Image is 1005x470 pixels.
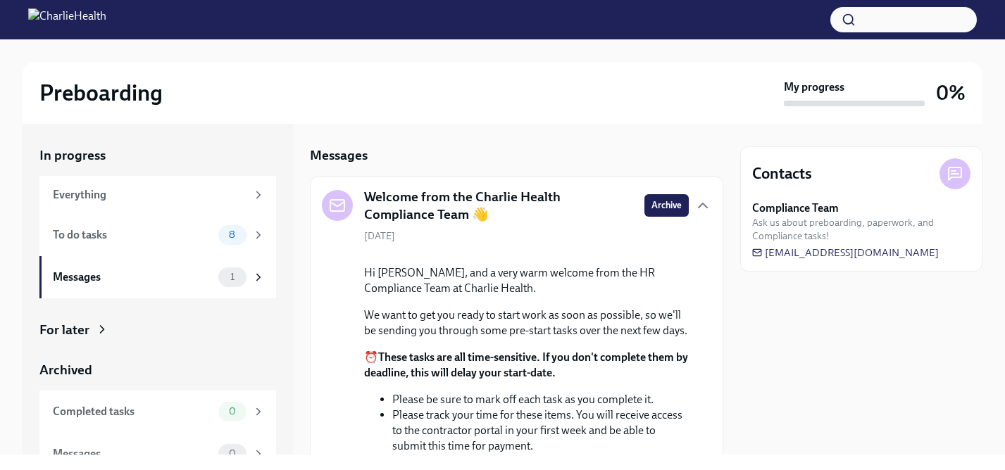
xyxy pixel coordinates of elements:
p: ⏰ [364,350,689,381]
h2: Preboarding [39,79,163,107]
a: For later [39,321,276,339]
p: We want to get you ready to start work as soon as possible, so we'll be sending you through some ... [364,307,689,338]
span: 1 [222,272,243,282]
li: Please be sure to mark off each task as you complete it. [392,392,689,407]
span: 0 [220,448,244,459]
strong: My progress [784,80,844,95]
span: Ask us about preboarding, paperwork, and Compliance tasks! [752,216,970,243]
span: 0 [220,406,244,417]
div: For later [39,321,89,339]
img: CharlieHealth [28,8,106,31]
h5: Messages [310,146,368,165]
a: Completed tasks0 [39,390,276,433]
a: Everything [39,176,276,214]
div: Messages [53,446,213,462]
div: Messages [53,269,213,285]
li: Please track your time for these items. You will receive access to the contractor portal in your ... [392,407,689,454]
a: Archived [39,361,276,379]
h3: 0% [936,80,966,106]
strong: Compliance Team [752,201,839,216]
span: [DATE] [364,229,395,243]
button: Archive [644,194,689,217]
strong: These tasks are all time-sensitive. If you don't complete them by deadline, this will delay your ... [364,350,688,379]
a: [EMAIL_ADDRESS][DOMAIN_NAME] [752,246,939,260]
h4: Contacts [752,163,812,184]
span: 8 [220,229,244,240]
span: Archive [651,198,682,212]
a: Messages1 [39,256,276,298]
a: To do tasks8 [39,214,276,256]
p: Hi [PERSON_NAME], and a very warm welcome from the HR Compliance Team at Charlie Health. [364,265,689,296]
a: In progress [39,146,276,165]
div: Everything [53,187,246,203]
div: To do tasks [53,227,213,243]
div: Completed tasks [53,404,213,419]
h5: Welcome from the Charlie Health Compliance Team 👋 [364,188,633,224]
